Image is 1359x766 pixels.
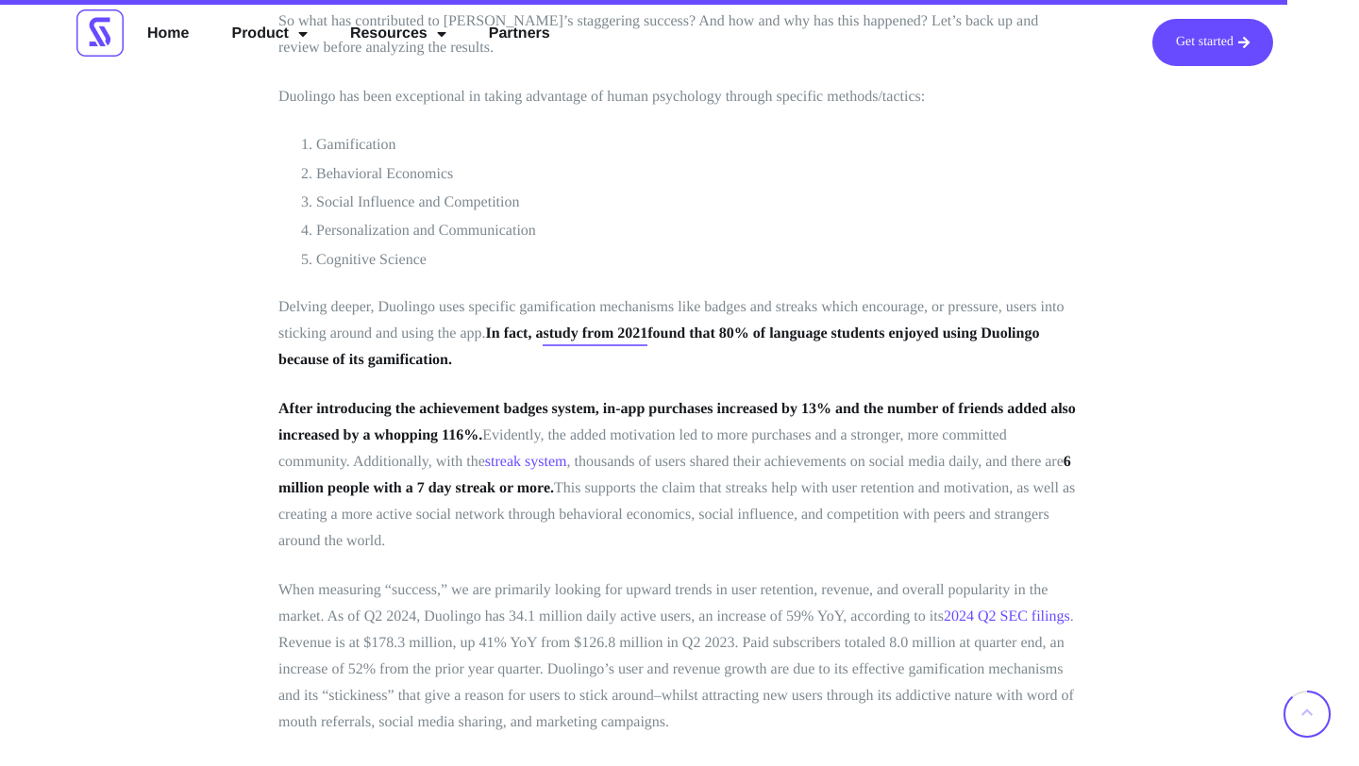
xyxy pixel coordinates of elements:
[316,248,1081,273] li: Cognitive Science
[133,19,203,49] a: Home
[278,577,1081,736] p: When measuring “success,” we are primarily looking for upward trends in user retention, revenue, ...
[1176,36,1233,49] span: Get started
[316,219,1081,243] li: Personalization and Communication
[316,133,1081,158] li: Gamification
[278,325,1039,368] strong: found that 80% of language students enjoyed using Duolingo because of its gamification.
[316,191,1081,215] li: Social Influence and Competition
[543,325,647,341] a: study from 2021
[486,325,544,341] strong: In fact, a
[316,162,1081,187] li: Behavioral Economics
[1152,19,1273,66] a: Get started
[336,19,461,49] a: Resources
[278,294,1081,374] p: Delving deeper, Duolingo uses specific gamification mechanisms like badges and streaks which enco...
[278,401,1076,443] strong: After introducing the achievement badges system, in-app purchases increased by 13% and the number...
[475,19,564,49] a: Partners
[278,84,1081,110] p: Duolingo has been exceptional in taking advantage of human psychology through specific methods/ta...
[944,608,1070,624] a: 2024 Q2 SEC filings
[278,396,1081,555] p: Evidently, the added motivation led to more purchases and a stronger, more committed community. A...
[217,19,321,49] a: Product
[485,454,567,470] a: streak system
[76,9,124,57] img: Scrimmage Square Icon Logo
[133,19,564,49] nav: Menu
